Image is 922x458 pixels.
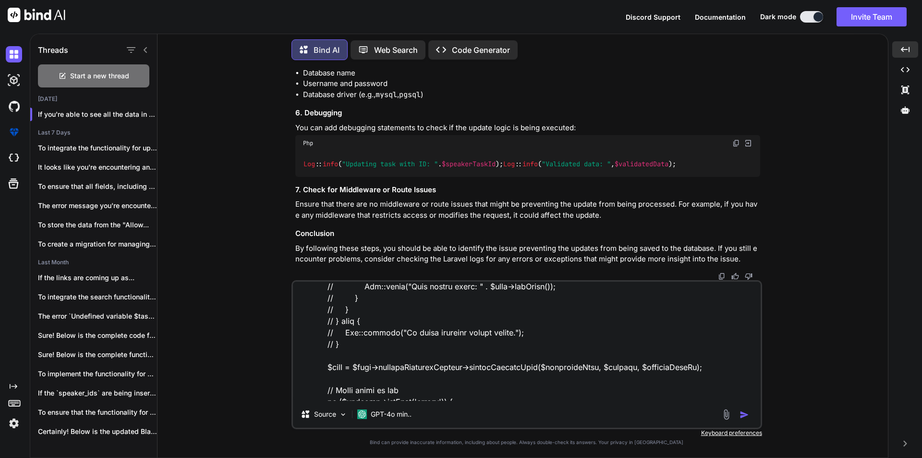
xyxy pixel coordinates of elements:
h2: Last Month [30,259,157,266]
p: To ensure that the functionality for storing... [38,408,157,417]
span: Php [303,139,313,147]
p: By following these steps, you should be able to identify the issue preventing the updates from be... [295,243,760,265]
p: The error message you're encountering, "The images.0... [38,201,157,210]
p: Keyboard preferences [291,429,762,437]
p: Source [314,409,336,419]
span: Log [303,160,315,168]
span: Dark mode [760,12,796,22]
h1: Threads [38,44,68,56]
p: GPT-4o min.. [371,409,412,419]
p: The issue you're encountering with previewing Word... [38,446,157,456]
p: Bind AI [314,44,340,56]
p: Code Generator [452,44,510,56]
img: githubDark [6,98,22,114]
code: mysql [376,90,397,99]
img: copy [732,139,740,147]
span: $speakerTaskId [442,160,496,168]
p: Certainly! Below is the updated Blade file... [38,427,157,436]
img: settings [6,415,22,432]
span: Start a new thread [70,71,129,81]
p: To create a migration for managing the... [38,239,157,249]
img: Pick Models [339,410,347,419]
p: Ensure that there are no middleware or route issues that might be preventing the update from bein... [295,199,760,221]
img: darkAi-studio [6,72,22,88]
span: $validatedData [615,160,668,168]
span: Documentation [695,13,746,21]
button: Invite Team [837,7,907,26]
p: Bind can provide inaccurate information, including about people. Always double-check its answers.... [291,439,762,446]
p: To integrate the functionality for updating the... [38,143,157,153]
button: Discord Support [626,12,680,22]
span: info [323,160,338,168]
span: info [522,160,538,168]
p: Web Search [374,44,418,56]
img: premium [6,124,22,140]
span: "Validated data: " [542,160,611,168]
p: Sure! Below is the complete code for... [38,331,157,340]
p: To integrate the search functionality for speaker... [38,292,157,302]
img: GPT-4o mini [357,409,367,419]
img: like [731,272,739,280]
span: Log [503,160,515,168]
p: To store the data from the "Allow... [38,220,157,230]
span: Discord Support [626,13,680,21]
p: To implement the functionality for editing and... [38,369,157,379]
img: cloudideIcon [6,150,22,166]
h2: Last 7 Days [30,129,157,136]
li: Database driver (e.g., , ) [303,89,760,100]
code: :: ( . ); :: ( , ); [303,159,677,169]
p: It looks like you're encountering an issue... [38,162,157,172]
h3: 6. Debugging [295,108,760,119]
img: Open in Browser [744,139,752,148]
h2: [DATE] [30,95,157,103]
button: Documentation [695,12,746,22]
img: Bind AI [8,8,65,22]
code: pgsql [399,90,421,99]
p: The error `Undefined variable $task` indicates that... [38,311,157,321]
span: "Updating task with ID: " [342,160,438,168]
h3: Conclusion [295,228,760,239]
img: icon [740,410,749,420]
li: Database name [303,68,760,79]
textarea: // loremip dolorsi amet cons adipis elitsedd eiusmoDtemporInci(utlab $etdoloremAgna, Aliquae $adm... [293,282,761,401]
p: To ensure that all fields, including the... [38,182,157,191]
img: darkChat [6,46,22,62]
li: Username and password [303,78,760,89]
h3: 7. Check for Middleware or Route Issues [295,185,760,196]
p: You can add debugging statements to check if the update logic is being executed: [295,123,760,134]
img: copy [718,272,726,280]
img: dislike [745,272,752,280]
p: If the `speaker_ids` are being inserted as... [38,388,157,398]
p: Sure! Below is the complete functionality for... [38,350,157,359]
p: If you're able to see all the data in th... [38,110,157,119]
p: If the links are coming up as... [38,273,157,283]
img: attachment [721,409,732,420]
